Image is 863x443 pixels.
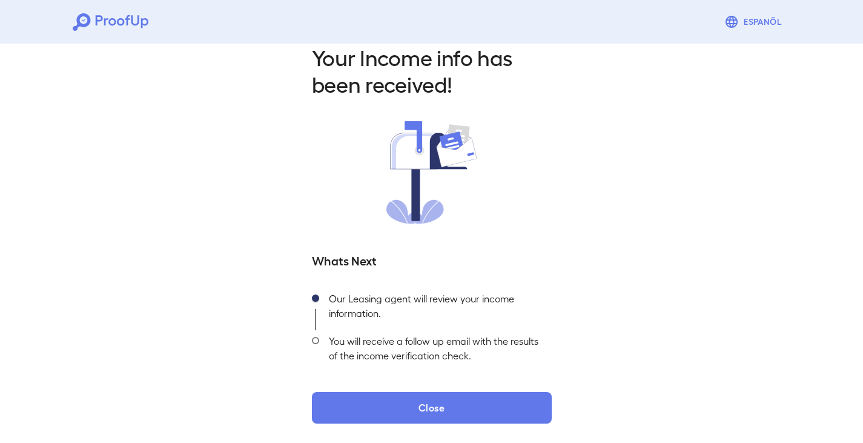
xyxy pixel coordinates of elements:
div: Our Leasing agent will review your income information. [319,288,552,330]
button: Close [312,392,552,424]
img: received.svg [386,121,477,224]
button: Espanõl [719,10,790,34]
h5: Whats Next [312,251,552,268]
h2: Your Income info has been received! [312,44,552,97]
div: You will receive a follow up email with the results of the income verification check. [319,330,552,373]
